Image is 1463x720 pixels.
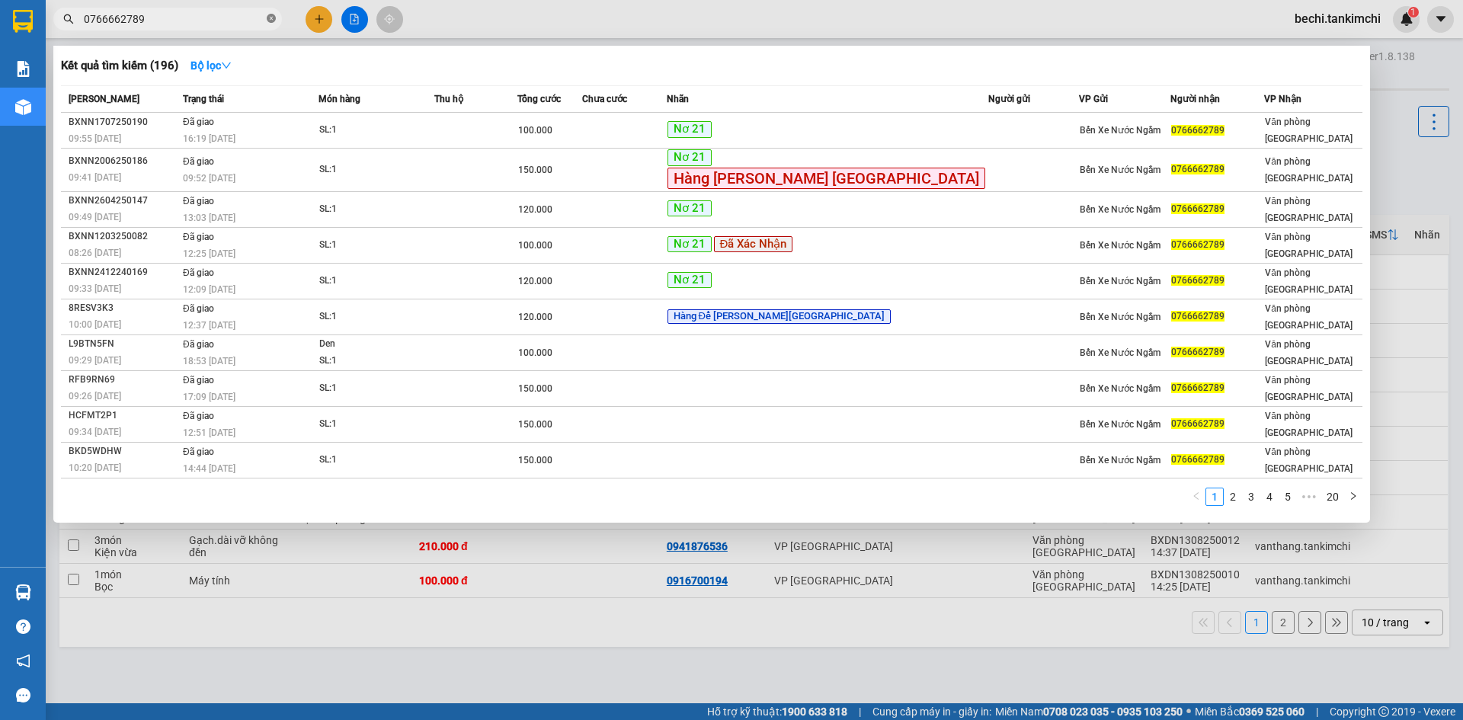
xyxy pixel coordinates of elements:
span: Đã giao [183,375,214,386]
span: right [1349,491,1358,501]
span: Văn phòng [GEOGRAPHIC_DATA] [1265,339,1353,366]
span: Bến Xe Nước Ngầm [1080,312,1160,322]
span: 18:53 [DATE] [183,356,235,366]
div: RFB9RN69 [69,372,178,388]
li: 20 [1321,488,1344,506]
span: close-circle [267,14,276,23]
span: 0766662789 [1171,239,1225,250]
span: Bến Xe Nước Ngầm [1080,419,1160,430]
span: 09:33 [DATE] [69,283,121,294]
div: BXNN2412240169 [69,264,178,280]
span: Hàng Để [PERSON_NAME][GEOGRAPHIC_DATA] [667,309,891,324]
span: 09:52 [DATE] [183,173,235,184]
a: 3 [1243,488,1260,505]
span: 120.000 [518,204,552,215]
span: 100.000 [518,347,552,358]
span: 150.000 [518,383,552,394]
span: question-circle [16,619,30,634]
span: search [63,14,74,24]
span: Nơ 21 [667,200,712,217]
span: 09:34 [DATE] [69,427,121,437]
span: Tổng cước [517,94,561,104]
span: 0766662789 [1171,311,1225,322]
div: SL: 1 [319,416,434,433]
span: Đã giao [183,411,214,421]
span: 0766662789 [1171,418,1225,429]
span: Nơ 21 [667,121,712,138]
span: Đã giao [183,117,214,127]
span: Văn phòng [GEOGRAPHIC_DATA] [1265,411,1353,438]
span: Món hàng [319,94,360,104]
span: Thu hộ [434,94,463,104]
img: solution-icon [15,61,31,77]
span: 0766662789 [1171,203,1225,214]
span: [PERSON_NAME] [69,94,139,104]
span: Hàng [PERSON_NAME] [GEOGRAPHIC_DATA] [667,168,985,189]
div: L9BTN5FN [69,336,178,352]
span: 09:26 [DATE] [69,391,121,402]
span: 09:41 [DATE] [69,172,121,183]
div: SL: 1 [319,309,434,325]
a: 20 [1322,488,1343,505]
span: Văn phòng [GEOGRAPHIC_DATA] [1265,375,1353,402]
div: SL: 1 [319,122,434,139]
span: close-circle [267,12,276,27]
span: Đã giao [183,303,214,314]
span: 09:29 [DATE] [69,355,121,366]
input: Tìm tên, số ĐT hoặc mã đơn [84,11,264,27]
span: 0766662789 [1171,275,1225,286]
div: BKD5WDHW [69,443,178,459]
div: SL: 1 [319,201,434,218]
span: Bến Xe Nước Ngầm [1080,347,1160,358]
div: SL: 1 [319,237,434,254]
span: Chưa cước [582,94,627,104]
span: Văn phòng [GEOGRAPHIC_DATA] [1265,232,1353,259]
span: 100.000 [518,125,552,136]
span: 150.000 [518,455,552,466]
span: Đã giao [183,267,214,278]
span: 09:49 [DATE] [69,212,121,222]
span: Bến Xe Nước Ngầm [1080,276,1160,286]
span: Văn phòng [GEOGRAPHIC_DATA] [1265,156,1353,184]
li: 2 [1224,488,1242,506]
strong: Bộ lọc [190,59,232,72]
span: 14:44 [DATE] [183,463,235,474]
button: Bộ lọcdown [178,53,244,78]
span: Đã Xác Nhận [714,236,793,253]
span: Bến Xe Nước Ngầm [1080,455,1160,466]
div: HCFMT2P1 [69,408,178,424]
span: 150.000 [518,419,552,430]
li: Next Page [1344,488,1362,506]
span: 0766662789 [1171,454,1225,465]
span: VP Nhận [1264,94,1301,104]
span: down [221,60,232,71]
button: left [1187,488,1205,506]
a: 2 [1225,488,1241,505]
li: 5 [1279,488,1297,506]
span: Đã giao [183,446,214,457]
div: BXNN2604250147 [69,193,178,209]
div: 8RESV3K3 [69,300,178,316]
span: 0766662789 [1171,347,1225,357]
span: 0766662789 [1171,164,1225,174]
span: Đã giao [183,156,214,167]
span: 10:00 [DATE] [69,319,121,330]
span: 0766662789 [1171,125,1225,136]
span: 150.000 [518,165,552,175]
span: Người gửi [988,94,1030,104]
span: Văn phòng [GEOGRAPHIC_DATA] [1265,303,1353,331]
span: Người nhận [1170,94,1220,104]
a: 4 [1261,488,1278,505]
span: VP Gửi [1079,94,1108,104]
img: warehouse-icon [15,584,31,600]
a: 1 [1206,488,1223,505]
span: Văn phòng [GEOGRAPHIC_DATA] [1265,267,1353,295]
img: logo-vxr [13,10,33,33]
span: 09:55 [DATE] [69,133,121,144]
span: 12:25 [DATE] [183,248,235,259]
span: Đã giao [183,232,214,242]
span: Đã giao [183,339,214,350]
div: BXNN1707250190 [69,114,178,130]
span: left [1192,491,1201,501]
span: 120.000 [518,276,552,286]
